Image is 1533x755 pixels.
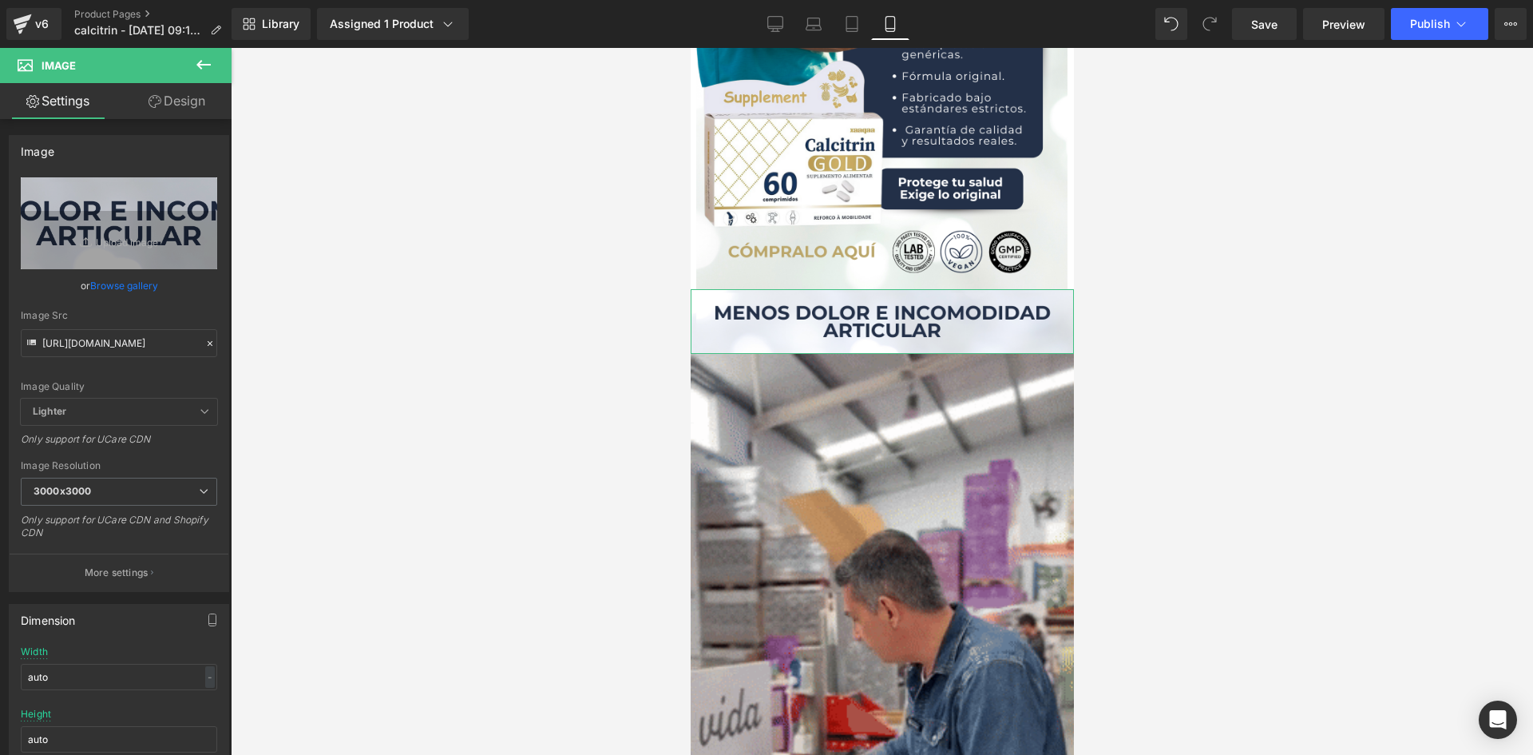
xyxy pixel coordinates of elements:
[74,24,204,37] span: calcitrin - [DATE] 09:11:41
[1251,16,1277,33] span: Save
[21,136,54,158] div: Image
[833,8,871,40] a: Tablet
[21,605,76,627] div: Dimension
[205,666,215,688] div: -
[756,8,794,40] a: Desktop
[1410,18,1450,30] span: Publish
[21,310,217,321] div: Image Src
[42,59,76,72] span: Image
[1391,8,1488,40] button: Publish
[34,485,91,497] b: 3000x3000
[21,726,217,753] input: auto
[119,83,235,119] a: Design
[871,8,909,40] a: Mobile
[21,664,217,690] input: auto
[1155,8,1187,40] button: Undo
[21,646,48,658] div: Width
[32,14,52,34] div: v6
[6,8,61,40] a: v6
[21,460,217,471] div: Image Resolution
[1495,8,1527,40] button: More
[232,8,311,40] a: New Library
[21,514,217,550] div: Only support for UCare CDN and Shopify CDN
[1194,8,1226,40] button: Redo
[74,8,234,21] a: Product Pages
[1303,8,1384,40] a: Preview
[85,566,149,580] p: More settings
[21,433,217,456] div: Only support for UCare CDN
[90,272,158,300] a: Browse gallery
[794,8,833,40] a: Laptop
[21,277,217,294] div: or
[21,381,217,392] div: Image Quality
[21,709,51,720] div: Height
[10,554,228,591] button: More settings
[262,17,299,31] span: Library
[1479,701,1517,739] div: Open Intercom Messenger
[33,405,66,417] b: Lighter
[330,16,456,32] div: Assigned 1 Product
[1322,16,1365,33] span: Preview
[21,329,217,357] input: Link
